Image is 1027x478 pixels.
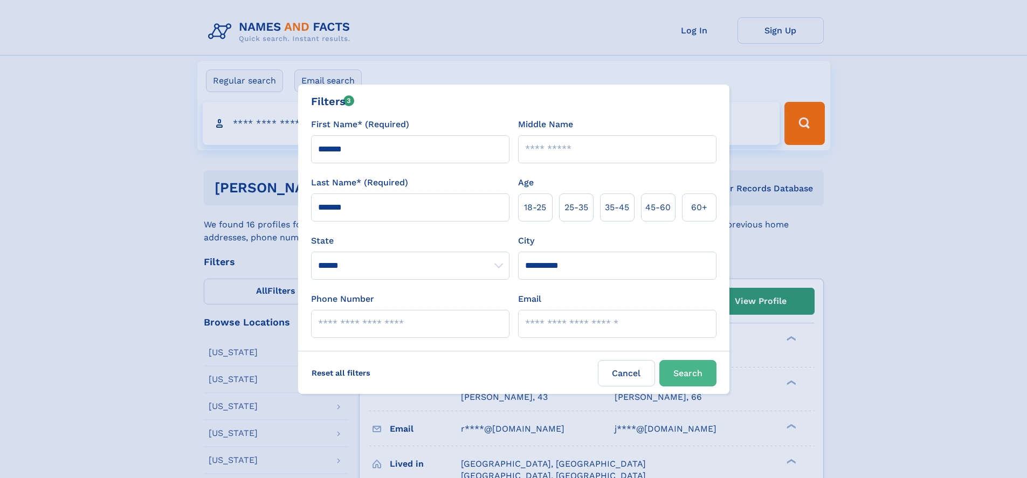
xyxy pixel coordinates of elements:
span: 25‑35 [564,201,588,214]
span: 45‑60 [645,201,671,214]
label: Middle Name [518,118,573,131]
label: Phone Number [311,293,374,306]
label: Last Name* (Required) [311,176,408,189]
label: Cancel [598,360,655,386]
label: State [311,234,509,247]
label: Email [518,293,541,306]
label: First Name* (Required) [311,118,409,131]
button: Search [659,360,716,386]
span: 60+ [691,201,707,214]
label: Reset all filters [305,360,377,386]
div: Filters [311,93,355,109]
label: Age [518,176,534,189]
label: City [518,234,534,247]
span: 18‑25 [524,201,546,214]
span: 35‑45 [605,201,629,214]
